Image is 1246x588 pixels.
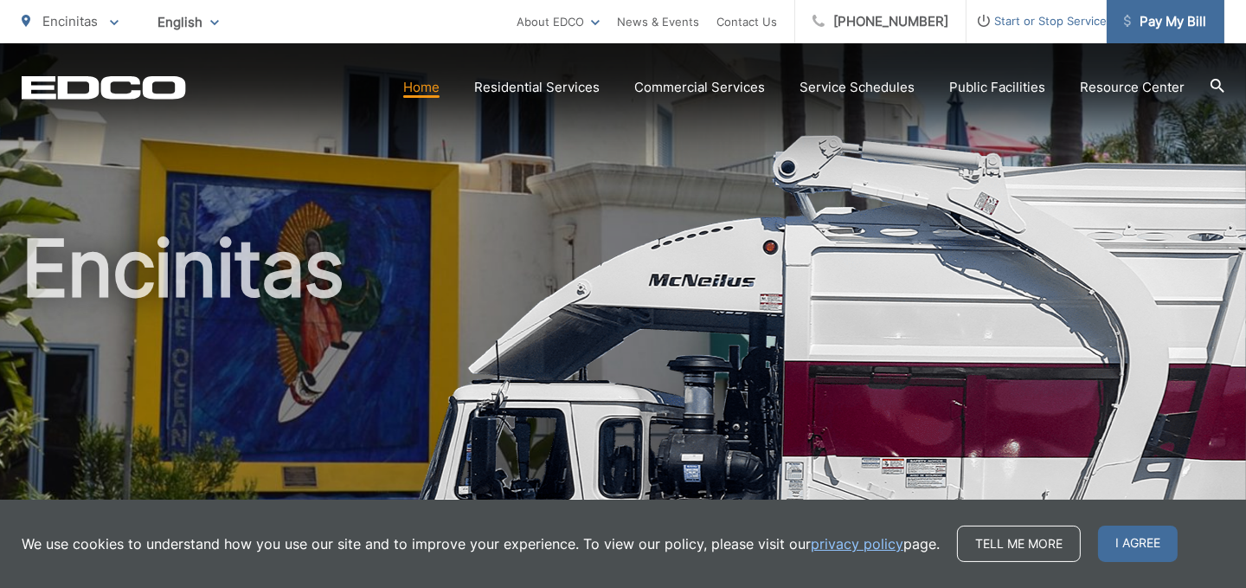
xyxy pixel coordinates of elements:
span: I agree [1098,526,1178,562]
a: News & Events [617,11,699,32]
a: Resource Center [1080,77,1185,98]
a: EDCD logo. Return to the homepage. [22,75,186,100]
a: Service Schedules [800,77,915,98]
span: Pay My Bill [1124,11,1206,32]
a: Home [403,77,440,98]
a: Commercial Services [634,77,765,98]
a: Tell me more [957,526,1081,562]
span: Encinitas [42,13,98,29]
span: English [145,7,232,37]
a: Contact Us [716,11,777,32]
a: Residential Services [474,77,600,98]
a: Public Facilities [949,77,1045,98]
a: privacy policy [811,533,903,554]
p: We use cookies to understand how you use our site and to improve your experience. To view our pol... [22,533,940,554]
a: About EDCO [517,11,600,32]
